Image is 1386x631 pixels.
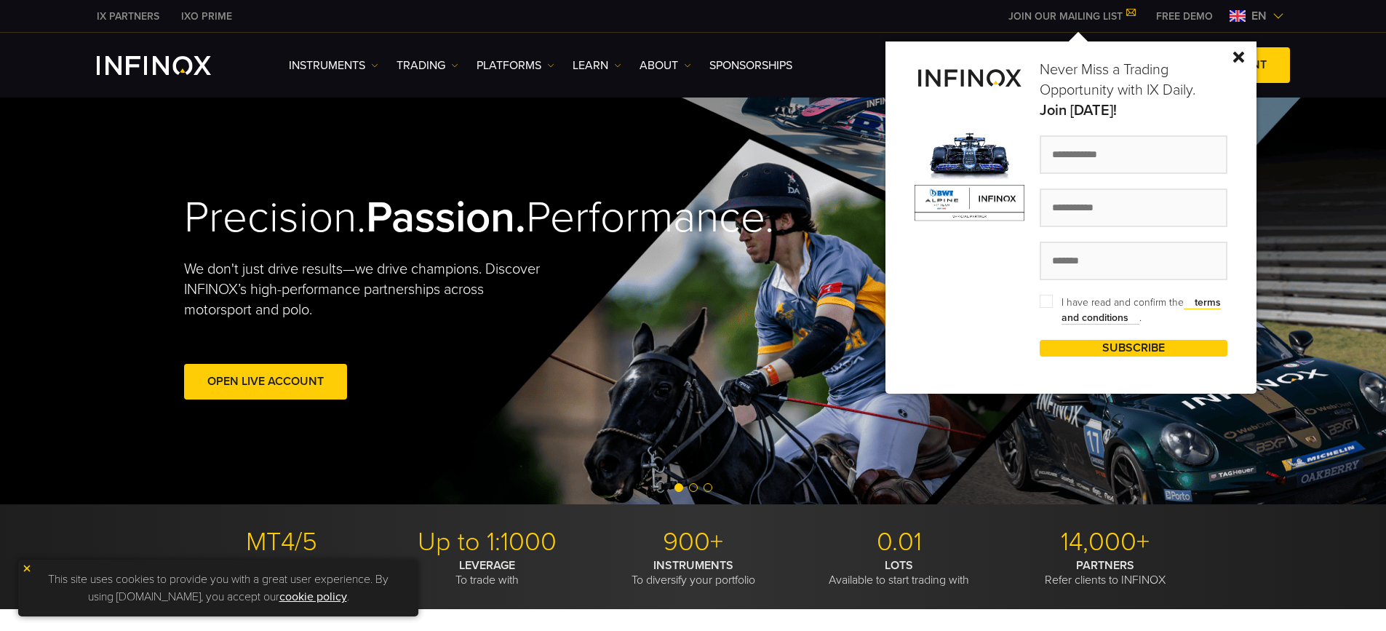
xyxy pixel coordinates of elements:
[477,57,554,74] a: PLATFORMS
[596,526,791,558] p: 900+
[1040,60,1227,121] p: Never Miss a Trading Opportunity with IX Daily.
[596,558,791,587] p: To diversify your portfolio
[22,563,32,574] img: yellow close icon
[1008,526,1203,558] p: 14,000+
[184,259,551,320] p: We don't just drive results—we drive champions. Discover INFINOX’s high-performance partnerships ...
[885,558,913,573] strong: LOTS
[1246,7,1273,25] span: en
[97,56,245,75] a: INFINOX Logo
[366,191,526,244] strong: Passion.
[184,191,642,245] h2: Precision. Performance.
[709,57,792,74] a: SPONSORSHIPS
[289,57,378,74] a: Instruments
[170,9,243,24] a: INFINOX
[184,364,347,400] a: Open Live Account
[279,590,347,604] a: cookie policy
[640,57,691,74] a: ABOUT
[184,526,379,558] p: MT4/5
[1076,558,1134,573] strong: PARTNERS
[997,10,1145,23] a: JOIN OUR MAILING LIST
[1145,9,1224,24] a: INFINOX MENU
[397,57,458,74] a: TRADING
[248,558,314,573] strong: PLATFORMS
[390,526,585,558] p: Up to 1:1000
[689,483,698,492] span: Go to slide 2
[653,558,733,573] strong: INSTRUMENTS
[674,483,683,492] span: Go to slide 1
[1040,295,1227,325] span: I have read and confirm the .
[390,558,585,587] p: To trade with
[459,558,515,573] strong: LEVERAGE
[25,567,411,609] p: This site uses cookies to provide you with a great user experience. By using [DOMAIN_NAME], you a...
[704,483,712,492] span: Go to slide 3
[1008,558,1203,587] p: Refer clients to INFINOX
[1040,100,1227,121] strong: Join [DATE]!
[573,57,621,74] a: Learn
[184,558,379,587] p: With modern trading tools
[802,558,997,587] p: Available to start trading with
[802,526,997,558] p: 0.01
[86,9,170,24] a: INFINOX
